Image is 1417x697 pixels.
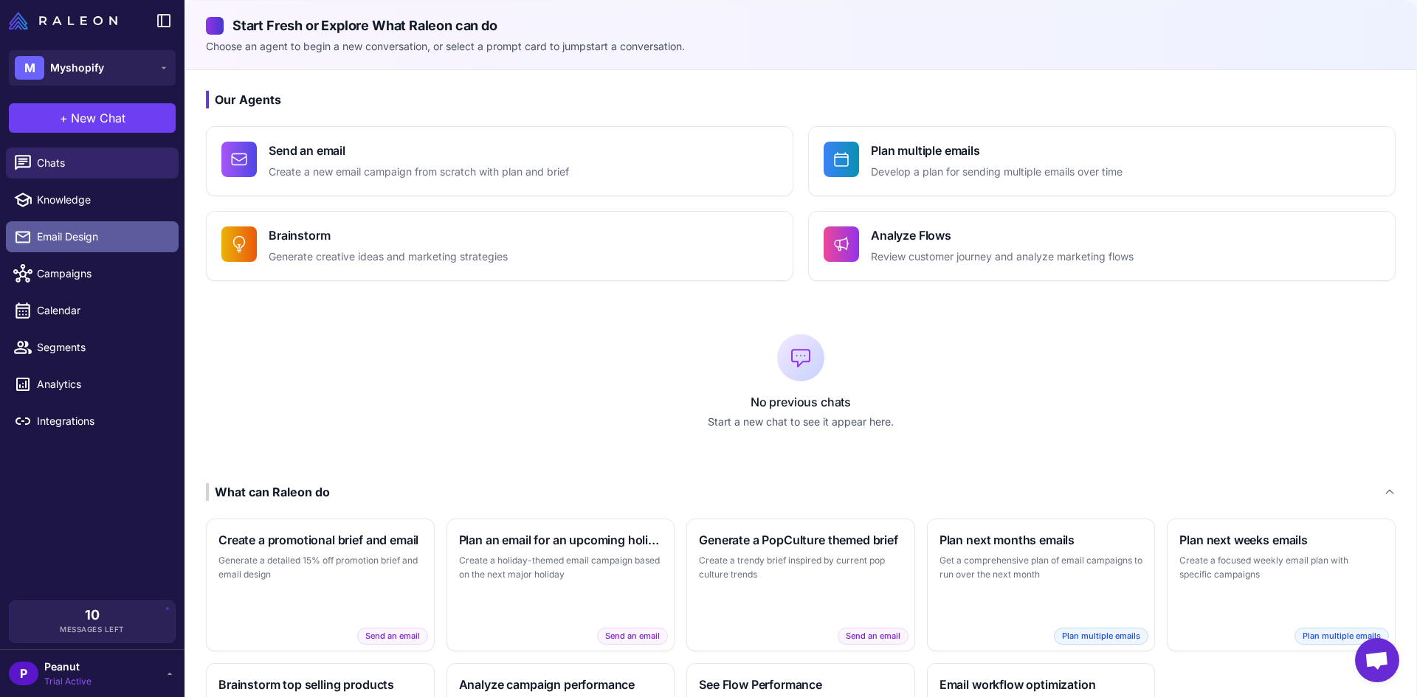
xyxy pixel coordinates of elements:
p: Create a new email campaign from scratch with plan and brief [269,164,569,181]
span: New Chat [71,109,125,127]
p: Start a new chat to see it appear here. [206,414,1396,430]
button: Plan multiple emailsDevelop a plan for sending multiple emails over time [808,126,1396,196]
span: Send an email [838,628,909,645]
img: Raleon Logo [9,12,117,30]
div: M [15,56,44,80]
h3: Brainstorm top selling products [218,676,422,693]
span: Send an email [597,628,668,645]
a: Integrations [6,406,179,437]
h2: Start Fresh or Explore What Raleon can do [206,15,1396,35]
button: Create a promotional brief and emailGenerate a detailed 15% off promotion brief and email designS... [206,519,435,651]
span: Messages Left [60,624,125,635]
button: Send an emailCreate a new email campaign from scratch with plan and brief [206,126,793,196]
h3: Analyze campaign performance [459,676,663,693]
h3: Create a promotional brief and email [218,531,422,549]
p: No previous chats [206,393,1396,411]
p: Generate creative ideas and marketing strategies [269,249,508,266]
a: Knowledge [6,184,179,215]
span: Calendar [37,302,167,319]
p: Create a trendy brief inspired by current pop culture trends [699,553,903,582]
p: Create a focused weekly email plan with specific campaigns [1179,553,1383,582]
span: Campaigns [37,266,167,282]
span: Plan multiple emails [1294,628,1389,645]
p: Create a holiday-themed email campaign based on the next major holiday [459,553,663,582]
button: Plan next months emailsGet a comprehensive plan of email campaigns to run over the next monthPlan... [927,519,1156,651]
p: Generate a detailed 15% off promotion brief and email design [218,553,422,582]
span: Knowledge [37,192,167,208]
a: Raleon Logo [9,12,123,30]
span: 10 [85,608,100,622]
a: Analytics [6,369,179,400]
h3: Our Agents [206,91,1396,108]
h4: Brainstorm [269,226,508,244]
div: What can Raleon do [206,483,330,501]
a: Segments [6,332,179,363]
p: Review customer journey and analyze marketing flows [871,249,1134,266]
p: Get a comprehensive plan of email campaigns to run over the next month [940,553,1143,582]
h3: Plan next weeks emails [1179,531,1383,549]
button: MMyshopify [9,50,176,86]
p: Develop a plan for sending multiple emails over time [871,164,1123,181]
button: Plan next weeks emailsCreate a focused weekly email plan with specific campaignsPlan multiple emails [1167,519,1396,651]
span: Segments [37,339,167,356]
button: BrainstormGenerate creative ideas and marketing strategies [206,211,793,281]
div: P [9,662,38,685]
button: Generate a PopCulture themed briefCreate a trendy brief inspired by current pop culture trendsSen... [686,519,915,651]
a: Calendar [6,295,179,326]
h4: Send an email [269,142,569,159]
span: Send an email [357,628,428,645]
a: Email Design [6,221,179,252]
h4: Analyze Flows [871,226,1134,244]
h4: Plan multiple emails [871,142,1123,159]
span: Integrations [37,413,167,429]
h3: Plan next months emails [940,531,1143,549]
span: Analytics [37,376,167,392]
a: Campaigns [6,258,179,289]
span: Myshopify [50,60,104,76]
span: Peanut [44,659,92,675]
div: Open chat [1355,638,1399,682]
span: Email Design [37,229,167,245]
a: Chats [6,148,179,178]
span: Trial Active [44,675,92,688]
span: Plan multiple emails [1054,628,1148,645]
h3: Plan an email for an upcoming holiday [459,531,663,549]
button: Plan an email for an upcoming holidayCreate a holiday-themed email campaign based on the next maj... [447,519,675,651]
button: Analyze FlowsReview customer journey and analyze marketing flows [808,211,1396,281]
h3: Generate a PopCulture themed brief [699,531,903,549]
button: +New Chat [9,103,176,133]
h3: See Flow Performance [699,676,903,693]
h3: Email workflow optimization [940,676,1143,693]
span: Chats [37,155,167,171]
p: Choose an agent to begin a new conversation, or select a prompt card to jumpstart a conversation. [206,38,1396,55]
span: + [60,109,68,127]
